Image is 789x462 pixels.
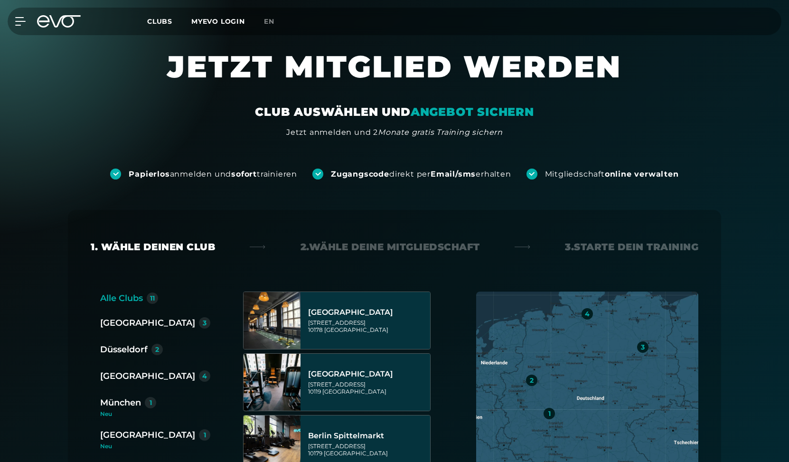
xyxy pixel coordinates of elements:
div: Neu [100,411,218,417]
span: en [264,17,274,26]
div: [STREET_ADDRESS] 10179 [GEOGRAPHIC_DATA] [308,443,427,457]
em: ANGEBOT SICHERN [411,105,534,119]
div: Alle Clubs [100,292,143,305]
strong: online verwalten [605,170,679,179]
div: 4 [202,373,207,379]
strong: Papierlos [129,170,169,179]
img: Berlin Alexanderplatz [244,292,301,349]
div: 3 [641,344,645,350]
strong: Zugangscode [331,170,389,179]
div: 2. Wähle deine Mitgliedschaft [301,240,480,254]
div: 3 [203,320,207,326]
div: CLUB AUSWÄHLEN UND [255,104,534,120]
a: en [264,16,286,27]
em: Monate gratis Training sichern [378,128,503,137]
div: 1 [204,432,206,438]
div: 2 [530,377,534,384]
div: 1 [150,399,152,406]
img: Berlin Rosenthaler Platz [244,354,301,411]
div: [GEOGRAPHIC_DATA] [100,316,195,330]
strong: Email/sms [431,170,476,179]
div: Jetzt anmelden und 2 [286,127,503,138]
div: 1 [548,410,551,417]
div: [GEOGRAPHIC_DATA] [100,428,195,442]
strong: sofort [231,170,257,179]
div: Mitgliedschaft [545,169,679,179]
div: [STREET_ADDRESS] 10119 [GEOGRAPHIC_DATA] [308,381,427,395]
div: 3. Starte dein Training [565,240,698,254]
div: 11 [150,295,155,302]
div: Neu [100,443,210,449]
span: Clubs [147,17,172,26]
a: MYEVO LOGIN [191,17,245,26]
div: [STREET_ADDRESS] 10178 [GEOGRAPHIC_DATA] [308,319,427,333]
div: anmelden und trainieren [129,169,297,179]
div: Düsseldorf [100,343,148,356]
div: [GEOGRAPHIC_DATA] [100,369,195,383]
div: München [100,396,141,409]
div: [GEOGRAPHIC_DATA] [308,369,427,379]
div: 1. Wähle deinen Club [91,240,215,254]
div: [GEOGRAPHIC_DATA] [308,308,427,317]
h1: JETZT MITGLIED WERDEN [110,47,679,104]
div: Berlin Spittelmarkt [308,431,427,441]
div: 4 [585,311,590,317]
div: 2 [155,346,159,353]
div: direkt per erhalten [331,169,511,179]
a: Clubs [147,17,191,26]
